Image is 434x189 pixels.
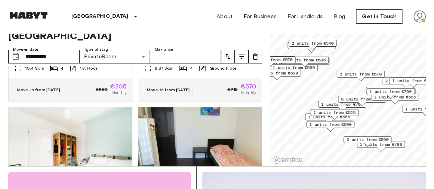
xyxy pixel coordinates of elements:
[9,50,23,63] button: Choose date, selected date is 15 Oct 2025
[61,65,63,71] span: 4
[71,12,129,21] p: [GEOGRAPHIC_DATA]
[8,12,49,19] img: Habyt
[288,12,323,21] a: For Landlords
[356,9,402,24] a: Get in Touch
[308,114,350,120] span: 1 units from €555
[256,70,298,76] span: 1 units from €690
[360,141,402,147] span: 1 units from €790
[371,94,419,104] div: Map marker
[245,56,296,67] div: Map marker
[382,78,430,88] div: Map marker
[334,12,345,21] a: Blog
[84,47,108,52] label: Type of stay
[413,10,426,23] img: avatar
[241,90,256,96] span: Monthly
[221,50,235,63] button: tune
[25,65,44,71] span: 10.4 Sqm
[244,12,277,21] a: For Business
[318,101,366,111] div: Map marker
[337,71,385,81] div: Map marker
[281,57,329,67] div: Map marker
[13,47,38,52] label: Move-in date
[385,78,427,84] span: 2 units from €660
[310,109,359,120] div: Map marker
[392,78,434,84] span: 1 units from €660
[309,121,351,128] span: 1 units from €590
[314,109,355,116] span: 1 units from €525
[338,96,386,106] div: Map marker
[80,65,97,71] span: 1st Floor
[155,65,174,71] span: 9.81 Sqm
[248,50,262,63] button: tune
[369,87,411,93] span: 1 units from €645
[289,40,337,50] div: Map marker
[270,10,426,166] canvas: Map
[366,88,414,99] div: Map marker
[292,40,333,46] span: 2 units from €540
[374,94,416,100] span: 1 units from €555
[284,57,326,63] span: 2 units from €585
[370,88,411,95] span: 1 units from €790
[273,64,315,71] span: 1 units from €555
[248,57,293,63] span: 12 units from €570
[96,86,108,93] span: €880
[112,90,127,96] span: Monthly
[347,137,388,143] span: 3 units from €590
[240,83,256,90] span: €570
[17,87,60,92] span: Move-in from [DATE]
[147,87,190,92] span: Move-in from [DATE]
[341,96,383,102] span: 8 units from €575
[155,47,173,52] label: Max price
[306,121,354,132] div: Map marker
[190,65,193,71] span: 4
[216,12,233,21] a: About
[235,50,248,63] button: tune
[227,86,238,93] span: €715
[340,71,382,77] span: 3 units from €570
[343,136,391,147] div: Map marker
[209,65,236,71] span: Ground Floor
[272,156,303,164] a: Mapbox logo
[366,87,414,97] div: Map marker
[288,42,336,53] div: Map marker
[305,114,353,124] div: Map marker
[253,70,301,80] div: Map marker
[110,83,127,90] span: €705
[79,50,150,63] div: PrivateRoom
[321,101,363,107] span: 1 units from €700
